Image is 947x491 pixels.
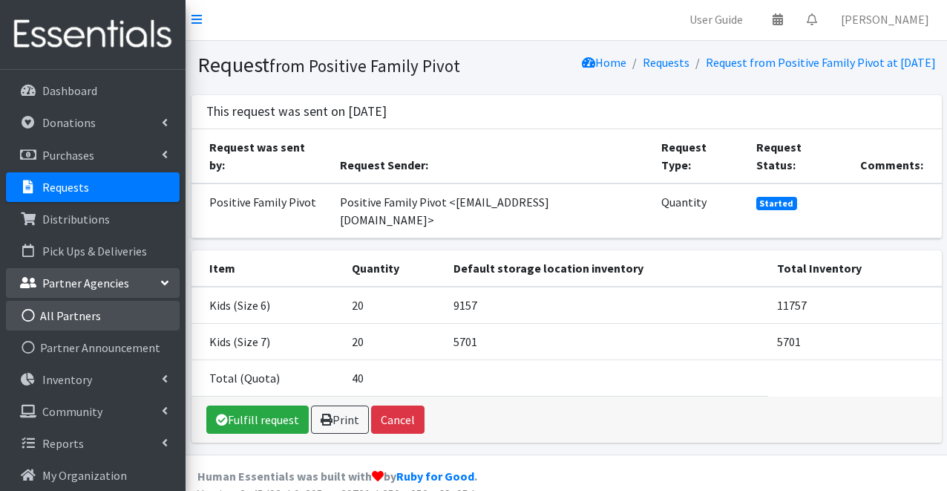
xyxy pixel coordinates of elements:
[6,10,180,59] img: HumanEssentials
[206,104,387,120] h3: This request was sent on [DATE]
[42,148,94,163] p: Purchases
[445,323,768,360] td: 5701
[652,183,747,238] td: Quantity
[643,55,689,70] a: Requests
[768,287,942,324] td: 11757
[6,172,180,202] a: Requests
[396,469,474,484] a: Ruby for Good
[371,406,425,434] button: Cancel
[42,180,89,195] p: Requests
[851,129,941,183] th: Comments:
[191,287,343,324] td: Kids (Size 6)
[42,436,84,451] p: Reports
[6,108,180,137] a: Donations
[768,323,942,360] td: 5701
[42,404,102,419] p: Community
[206,406,309,434] a: Fulfill request
[42,83,97,98] p: Dashboard
[191,129,332,183] th: Request was sent by:
[6,236,180,266] a: Pick Ups & Deliveries
[343,287,445,324] td: 20
[42,212,110,227] p: Distributions
[42,244,147,258] p: Pick Ups & Deliveries
[445,287,768,324] td: 9157
[6,204,180,234] a: Distributions
[756,197,798,210] span: Started
[269,55,460,77] small: from Positive Family Pivot
[6,429,180,458] a: Reports
[343,360,445,396] td: 40
[768,250,942,287] th: Total Inventory
[6,365,180,394] a: Inventory
[42,468,127,483] p: My Organization
[311,406,369,434] a: Print
[445,250,768,287] th: Default storage location inventory
[191,360,343,396] td: Total (Quota)
[197,52,561,78] h1: Request
[6,268,180,298] a: Partner Agencies
[42,276,129,290] p: Partner Agencies
[6,461,180,490] a: My Organization
[331,129,652,183] th: Request Sender:
[42,115,96,130] p: Donations
[678,4,755,34] a: User Guide
[6,397,180,426] a: Community
[829,4,941,34] a: [PERSON_NAME]
[652,129,747,183] th: Request Type:
[6,301,180,331] a: All Partners
[42,372,92,387] p: Inventory
[197,469,477,484] strong: Human Essentials was built with by .
[582,55,626,70] a: Home
[6,140,180,170] a: Purchases
[331,183,652,238] td: Positive Family Pivot <[EMAIL_ADDRESS][DOMAIN_NAME]>
[191,323,343,360] td: Kids (Size 7)
[6,76,180,105] a: Dashboard
[343,323,445,360] td: 20
[706,55,936,70] a: Request from Positive Family Pivot at [DATE]
[747,129,852,183] th: Request Status:
[343,250,445,287] th: Quantity
[6,333,180,362] a: Partner Announcement
[191,250,343,287] th: Item
[191,183,332,238] td: Positive Family Pivot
